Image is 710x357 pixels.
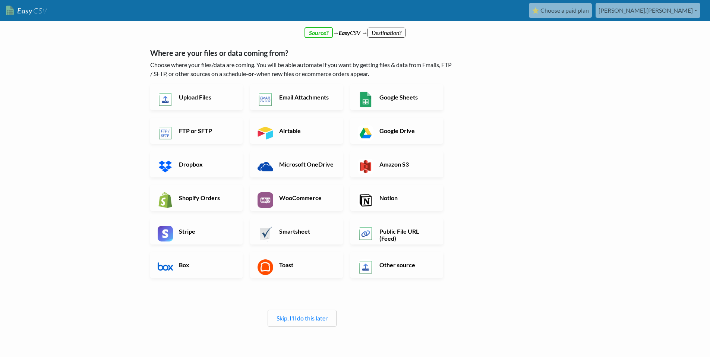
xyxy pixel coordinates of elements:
a: Google Sheets [350,84,443,110]
h6: Stripe [177,228,236,235]
h6: WooCommerce [277,194,336,201]
a: Airtable [250,118,343,144]
img: Notion App & API [358,192,373,208]
a: Microsoft OneDrive [250,151,343,177]
img: Google Drive App & API [358,125,373,141]
h6: Box [177,261,236,268]
h6: Dropbox [177,161,236,168]
h6: Public File URL (Feed) [378,228,436,242]
img: Other Source App & API [358,259,373,275]
a: ⭐ Choose a paid plan [529,3,592,18]
h6: Upload Files [177,94,236,101]
a: Stripe [150,218,243,244]
h6: FTP or SFTP [177,127,236,134]
div: → CSV → [143,21,568,37]
a: Other source [350,252,443,278]
img: Shopify App & API [158,192,173,208]
img: Google Sheets App & API [358,92,373,107]
img: Smartsheet App & API [258,226,273,241]
h6: Other source [378,261,436,268]
a: Notion [350,185,443,211]
h6: Smartsheet [277,228,336,235]
a: FTP or SFTP [150,118,243,144]
p: Choose where your files/data are coming. You will be able automate if you want by getting files &... [150,60,454,78]
img: Public File URL App & API [358,226,373,241]
a: Dropbox [150,151,243,177]
a: Email Attachments [250,84,343,110]
span: CSV [32,6,47,15]
img: Email New CSV or XLSX File App & API [258,92,273,107]
img: Airtable App & API [258,125,273,141]
h6: Notion [378,194,436,201]
h6: Google Sheets [378,94,436,101]
a: Toast [250,252,343,278]
h6: Email Attachments [277,94,336,101]
img: Amazon S3 App & API [358,159,373,174]
a: Amazon S3 [350,151,443,177]
img: Stripe App & API [158,226,173,241]
a: [PERSON_NAME].[PERSON_NAME] [596,3,700,18]
img: Microsoft OneDrive App & API [258,159,273,174]
a: WooCommerce [250,185,343,211]
a: Public File URL (Feed) [350,218,443,244]
img: WooCommerce App & API [258,192,273,208]
b: -or- [246,70,256,77]
h6: Toast [277,261,336,268]
h6: Microsoft OneDrive [277,161,336,168]
a: EasyCSV [6,3,47,18]
img: FTP or SFTP App & API [158,125,173,141]
h6: Airtable [277,127,336,134]
a: Google Drive [350,118,443,144]
a: Smartsheet [250,218,343,244]
h6: Amazon S3 [378,161,436,168]
h5: Where are your files or data coming from? [150,48,454,57]
img: Upload Files App & API [158,92,173,107]
a: Skip, I'll do this later [277,315,328,322]
a: Upload Files [150,84,243,110]
img: Toast App & API [258,259,273,275]
a: Box [150,252,243,278]
h6: Google Drive [378,127,436,134]
a: Shopify Orders [150,185,243,211]
img: Dropbox App & API [158,159,173,174]
img: Box App & API [158,259,173,275]
h6: Shopify Orders [177,194,236,201]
